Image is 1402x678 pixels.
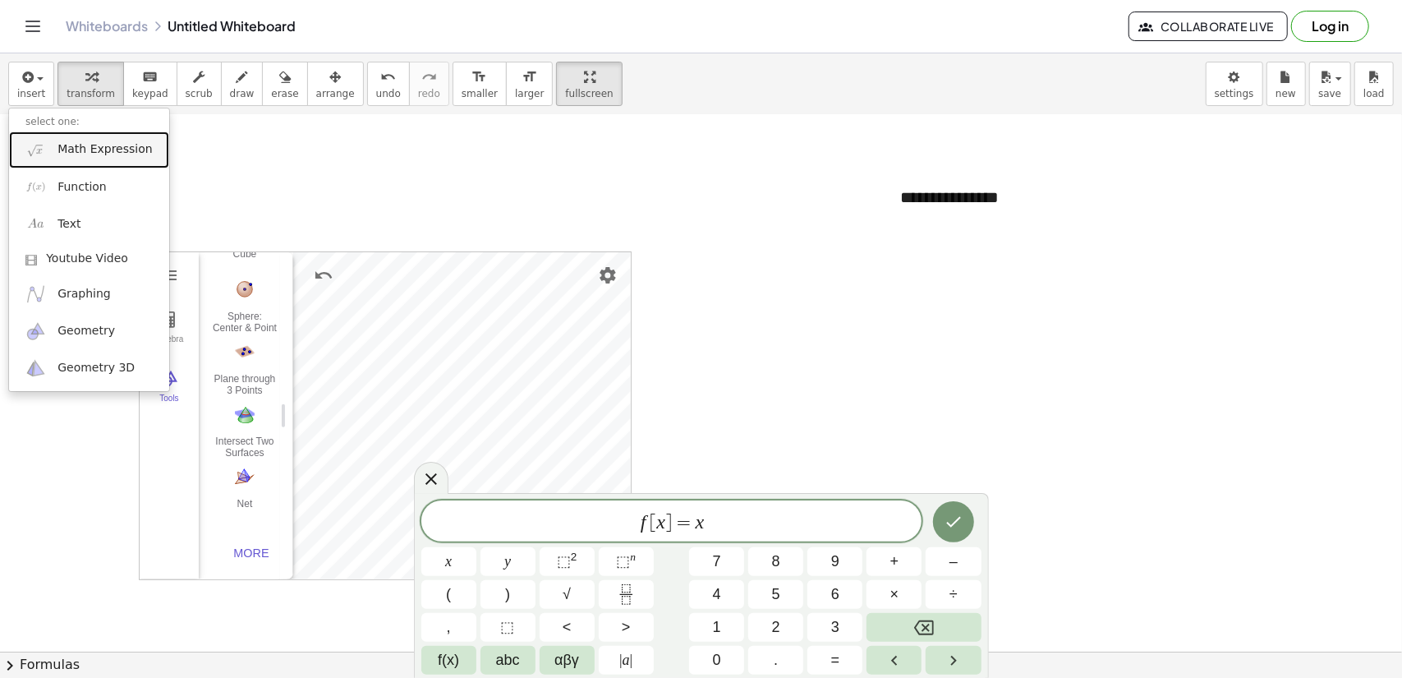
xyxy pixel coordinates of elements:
[1215,88,1254,99] span: settings
[556,62,622,106] button: fullscreen
[622,616,631,639] span: >
[506,62,553,106] button: format_sizelarger
[890,583,899,606] span: ×
[641,511,646,533] var: f
[9,242,169,275] a: Youtube Video
[57,216,80,233] span: Text
[831,649,840,671] span: =
[380,67,396,87] i: undo
[132,88,168,99] span: keypad
[25,214,46,234] img: Aa.png
[25,284,46,304] img: ggb-graphing.svg
[1318,88,1341,99] span: save
[480,613,536,642] button: Placeholder
[831,583,839,606] span: 6
[1128,12,1288,41] button: Collaborate Live
[421,646,476,675] button: Functions
[554,649,579,671] span: αβγ
[212,275,278,334] button: Sphere: Center & Point. Select center point, then point on sphere
[409,62,449,106] button: redoredo
[807,646,862,675] button: Equals
[831,551,839,573] span: 9
[933,501,974,542] button: Done
[9,350,169,387] a: Geometry 3D
[496,649,520,671] span: abc
[57,179,107,196] span: Function
[689,613,744,642] button: 1
[20,13,46,39] button: Toggle navigation
[462,88,498,99] span: smaller
[1276,88,1296,99] span: new
[630,652,633,668] span: |
[142,67,158,87] i: keyboard
[25,177,46,197] img: f_x.png
[866,547,922,576] button: Plus
[540,646,595,675] button: Greek alphabet
[515,88,544,99] span: larger
[57,360,135,376] span: Geometry 3D
[25,358,46,379] img: ggb-3d.svg
[177,62,222,106] button: scrub
[748,580,803,609] button: 5
[713,583,721,606] span: 4
[143,394,195,417] div: Tools
[57,286,111,302] span: Graphing
[186,88,213,99] span: scrub
[445,551,452,573] span: x
[316,88,355,99] span: arrange
[1206,62,1263,106] button: settings
[772,583,780,606] span: 5
[418,88,440,99] span: redo
[866,646,922,675] button: Left arrow
[807,580,862,609] button: 6
[772,616,780,639] span: 2
[949,551,958,573] span: –
[866,613,981,642] button: Backspace
[471,67,487,87] i: format_size
[599,580,654,609] button: Fraction
[748,613,803,642] button: 2
[696,511,705,533] var: x
[1309,62,1351,106] button: save
[949,583,958,606] span: ÷
[772,551,780,573] span: 8
[630,551,636,563] sup: n
[9,131,169,168] a: Math Expression
[230,88,255,99] span: draw
[421,547,476,576] button: x
[1354,62,1394,106] button: load
[17,88,45,99] span: insert
[57,323,115,339] span: Geometry
[599,547,654,576] button: Superscript
[616,553,630,570] span: ⬚
[926,580,981,609] button: Divide
[890,551,899,573] span: +
[66,18,148,35] a: Whiteboards
[619,649,632,671] span: a
[599,613,654,642] button: Greater than
[501,616,515,639] span: ⬚
[689,646,744,675] button: 0
[8,62,54,106] button: insert
[9,168,169,205] a: Function
[926,646,981,675] button: Right arrow
[9,275,169,312] a: Graphing
[67,88,115,99] span: transform
[689,547,744,576] button: 7
[9,113,169,131] li: select one:
[212,436,278,459] div: Intersect Two Surfaces
[9,205,169,242] a: Text
[421,613,476,642] button: ,
[1291,11,1369,42] button: Log in
[367,62,410,106] button: undoundo
[505,583,510,606] span: )
[9,313,169,350] a: Geometry
[25,140,46,160] img: sqrt_x.png
[225,547,278,560] div: More
[212,373,278,396] div: Plane through 3 Points
[57,141,152,158] span: Math Expression
[504,551,511,573] span: y
[123,62,177,106] button: keyboardkeypad
[307,62,364,106] button: arrange
[540,580,595,609] button: Square root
